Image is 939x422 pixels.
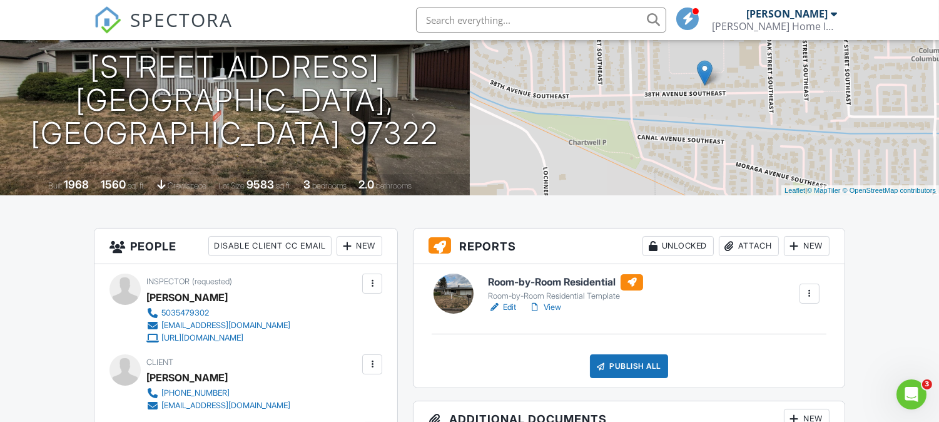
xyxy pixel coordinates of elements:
h6: Room-by-Room Residential [488,274,643,291]
span: Built [48,181,62,190]
div: [PERSON_NAME] [146,368,228,387]
a: Leaflet [784,187,805,194]
div: [EMAIL_ADDRESS][DOMAIN_NAME] [161,401,290,411]
div: [PERSON_NAME] [746,8,828,20]
iframe: Intercom live chat [896,379,926,409]
span: crawlspace [168,181,206,190]
a: © MapTiler [807,187,841,194]
div: New [784,236,830,256]
span: bathrooms [376,181,412,190]
span: Lot Size [218,181,245,190]
a: [PHONE_NUMBER] [146,387,290,399]
div: Disable Client CC Email [208,236,332,256]
div: 1560 [101,178,126,191]
div: Attach [719,236,779,256]
span: Inspector [146,277,190,286]
a: © OpenStreetMap contributors [843,187,936,194]
a: [EMAIL_ADDRESS][DOMAIN_NAME] [146,319,290,332]
div: New [337,236,382,256]
span: sq.ft. [276,181,292,190]
div: [PERSON_NAME] [146,288,228,307]
a: [URL][DOMAIN_NAME] [146,332,290,344]
a: Room-by-Room Residential Room-by-Room Residential Template [488,274,643,302]
input: Search everything... [416,8,666,33]
div: | [781,185,939,196]
span: 3 [922,379,932,389]
span: SPECTORA [130,6,233,33]
span: bedrooms [312,181,347,190]
a: 5035479302 [146,307,290,319]
div: 9583 [246,178,274,191]
div: Publish All [590,354,668,378]
div: [PHONE_NUMBER] [161,388,230,398]
span: sq. ft. [128,181,145,190]
div: 1968 [64,178,89,191]
h3: Reports [414,229,844,264]
span: Client [146,358,173,367]
div: [EMAIL_ADDRESS][DOMAIN_NAME] [161,321,290,331]
h1: [STREET_ADDRESS] [GEOGRAPHIC_DATA], [GEOGRAPHIC_DATA] 97322 [20,51,450,150]
span: (requested) [192,277,232,286]
div: 3 [303,178,310,191]
a: View [529,301,561,314]
div: Room-by-Room Residential Template [488,291,643,301]
h3: People [94,229,397,264]
img: The Best Home Inspection Software - Spectora [94,6,121,34]
a: SPECTORA [94,17,233,43]
div: Tom Ross Home Inspection LLC OCHI#2190 CCB# 222352 [712,20,837,33]
a: [EMAIL_ADDRESS][DOMAIN_NAME] [146,399,290,412]
a: Edit [488,301,516,314]
div: Unlocked [642,236,714,256]
div: [URL][DOMAIN_NAME] [161,333,243,343]
div: 2.0 [358,178,374,191]
div: 5035479302 [161,308,209,318]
